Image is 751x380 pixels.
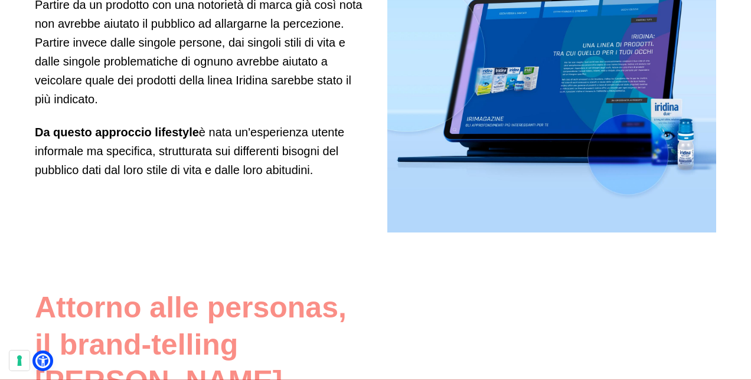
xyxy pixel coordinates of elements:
[9,350,30,371] button: Le tue preferenze relative al consenso per le tecnologie di tracciamento
[35,123,364,179] p: è nata un'esperienza utente informale ma specifica, strutturata sui differenti bisogni del pubbli...
[53,126,199,139] strong: questo approccio lifestyle
[35,126,50,139] strong: Da
[35,353,50,368] a: Open Accessibility Menu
